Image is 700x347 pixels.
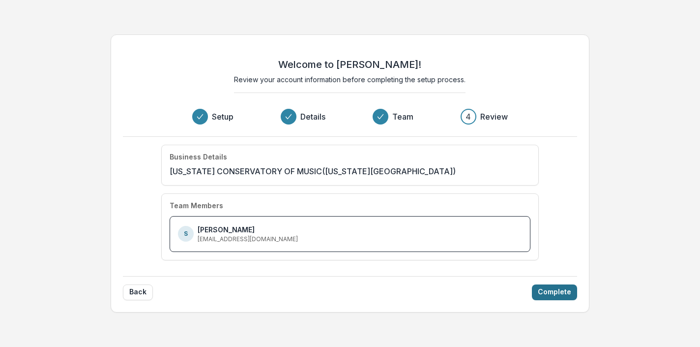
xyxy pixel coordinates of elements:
div: 4 [466,111,471,123]
p: S [184,229,188,238]
h4: Business Details [170,153,227,161]
div: Progress [192,109,508,125]
button: Back [123,284,153,300]
p: [US_STATE] CONSERVATORY OF MUSIC ([US_STATE][GEOGRAPHIC_DATA]) [170,165,456,177]
h3: Team [392,111,413,123]
p: [PERSON_NAME] [198,224,255,235]
h3: Review [480,111,508,123]
button: Complete [532,284,577,300]
h2: Welcome to [PERSON_NAME]! [278,59,421,70]
h4: Team Members [170,202,223,210]
p: [EMAIL_ADDRESS][DOMAIN_NAME] [198,235,298,244]
h3: Setup [212,111,233,123]
h3: Details [300,111,325,123]
p: Review your account information before completing the setup process. [234,74,466,85]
